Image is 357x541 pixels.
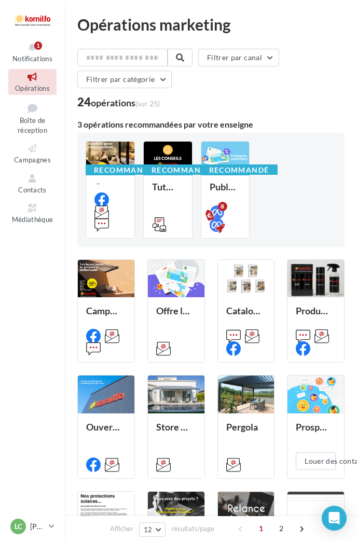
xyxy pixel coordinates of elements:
[110,524,133,534] span: Afficher
[12,54,52,63] span: Notifications
[77,17,345,32] div: Opérations marketing
[210,182,241,202] div: Publicité réseaux sociaux
[77,120,345,129] div: 3 opérations recommandées par votre enseigne
[156,422,196,442] div: Store banne
[296,422,336,442] div: Prospectez de nouveaux contacts
[12,215,53,224] span: Médiathèque
[86,164,162,176] div: Recommandé
[296,452,336,470] button: Louer des contacts
[8,99,57,137] a: Boîte de réception
[139,522,166,537] button: 12
[14,156,51,164] span: Campagnes
[198,49,279,66] button: Filtrer par canal
[8,517,57,536] a: Lc [PERSON_NAME]
[152,182,184,202] div: Tutos Digitaleo
[86,422,126,442] div: Ouverture magasin
[15,84,50,92] span: Opérations
[135,99,160,108] span: (sur 25)
[143,164,220,176] div: Recommandé
[8,141,57,166] a: Campagnes
[144,525,153,534] span: 12
[30,521,45,532] p: [PERSON_NAME]
[226,422,266,442] div: Pergola
[86,306,126,326] div: Campagne Hiver 2025
[218,202,227,211] div: 8
[18,186,47,194] span: Contacts
[8,69,57,94] a: Opérations
[171,524,214,534] span: résultats/page
[226,306,266,326] div: Catalogues Komilfo 2025
[156,306,196,326] div: Offre lancement : Cuisine extérieur
[15,521,22,532] span: Lc
[8,39,57,65] button: Notifications 1
[201,164,278,176] div: Recommandé
[322,506,347,531] div: Open Intercom Messenger
[77,96,160,108] div: 24
[253,520,269,537] span: 1
[77,71,172,88] button: Filtrer par catégorie
[8,200,57,226] a: Médiathèque
[273,520,290,537] span: 2
[91,98,160,107] div: opérations
[8,171,57,196] a: Contacts
[94,182,126,202] div: Campagne Automne 2025
[296,306,336,326] div: Produits d'entretien
[34,41,42,50] div: 1
[18,116,47,134] span: Boîte de réception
